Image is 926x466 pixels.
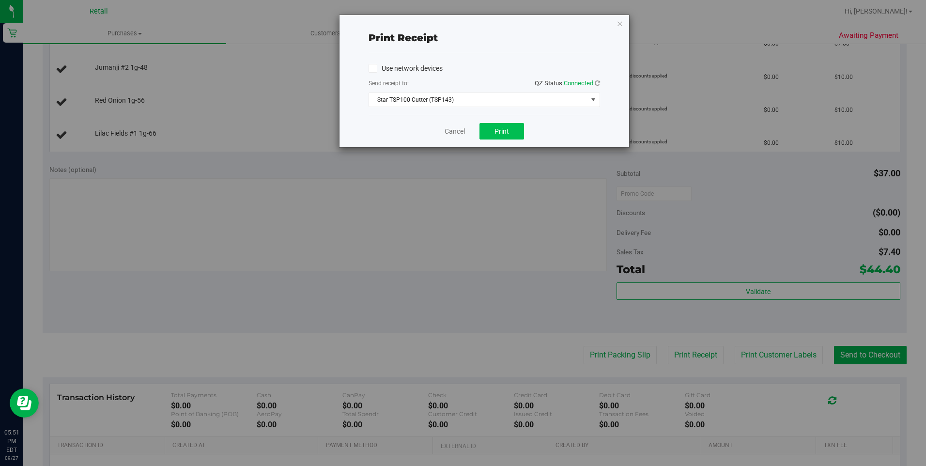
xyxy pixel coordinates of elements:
span: Print [494,127,509,135]
iframe: Resource center [10,388,39,418]
span: Star TSP100 Cutter (TSP143) [369,93,587,107]
label: Use network devices [369,63,443,74]
span: QZ Status: [535,79,600,87]
a: Cancel [445,126,465,137]
button: Print [479,123,524,140]
span: Connected [564,79,593,87]
span: Print receipt [369,32,438,44]
span: select [587,93,599,107]
label: Send receipt to: [369,79,409,88]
